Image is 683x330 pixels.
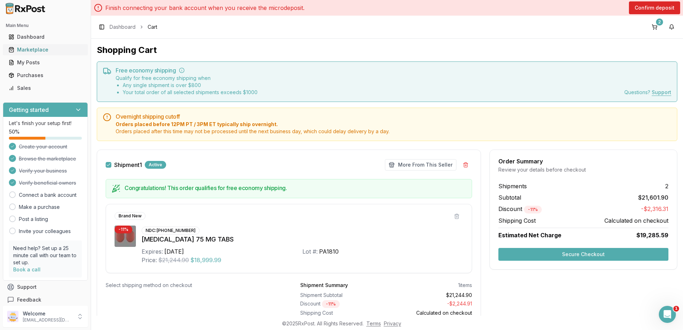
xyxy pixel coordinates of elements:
[624,89,671,96] div: Questions?
[17,296,41,303] span: Feedback
[3,44,88,55] button: Marketplace
[114,162,142,168] label: Shipment 1
[9,46,82,53] div: Marketplace
[6,82,85,94] a: Sales
[9,106,49,114] h3: Getting started
[524,206,542,213] div: - 11 %
[389,309,472,317] div: Calculated on checkout
[389,300,472,308] div: - $2,244.91
[116,121,671,128] span: Orders placed before 12PM PT / 3PM ET typically ship overnight.
[385,159,456,171] button: More From This Seller
[23,310,72,317] p: Welcome
[6,23,85,28] h2: Main Menu
[6,31,85,43] a: Dashboard
[19,143,67,150] span: Create your account
[142,234,463,244] div: [MEDICAL_DATA] 75 MG TABS
[19,204,60,211] a: Make a purchase
[115,226,132,233] div: - 11 %
[673,306,679,312] span: 1
[7,311,18,322] img: User avatar
[300,282,348,289] div: Shipment Summary
[19,228,71,235] a: Invite your colleagues
[319,247,339,256] div: PA1810
[3,293,88,306] button: Feedback
[142,227,200,234] div: NDC: [PHONE_NUMBER]
[115,226,136,247] img: Promacta 75 MG TABS
[105,4,305,12] p: Finish connecting your bank account when you receive the microdeposit.
[6,43,85,56] a: Marketplace
[115,212,145,220] div: Brand New
[123,82,258,89] li: Any single shipment is over $ 800
[300,300,383,308] div: Discount
[6,69,85,82] a: Purchases
[148,23,157,31] span: Cart
[636,231,668,239] span: $19,285.59
[116,67,671,73] h5: Free economy shipping
[498,182,527,190] span: Shipments
[604,216,668,225] span: Calculated on checkout
[3,82,88,94] button: Sales
[384,320,401,326] a: Privacy
[498,232,561,239] span: Estimated Net Charge
[97,44,677,56] h1: Shopping Cart
[3,57,88,68] button: My Posts
[389,292,472,299] div: $21,244.90
[106,282,277,289] div: Select shipping method on checkout
[116,75,258,96] div: Qualify for free economy shipping when
[649,21,660,33] button: 2
[19,216,48,223] a: Post a listing
[322,300,340,308] div: - 11 %
[3,31,88,43] button: Dashboard
[6,56,85,69] a: My Posts
[9,85,82,92] div: Sales
[656,18,663,26] div: 2
[9,128,20,135] span: 50 %
[498,166,668,173] div: Review your details before checkout
[498,248,668,261] button: Secure Checkout
[145,161,166,169] div: Active
[9,59,82,66] div: My Posts
[158,256,189,264] span: $21,244.90
[3,3,48,14] img: RxPost Logo
[9,72,82,79] div: Purchases
[125,185,466,191] h5: Congratulations! This order qualifies for free economy shipping.
[629,1,680,14] button: Confirm deposit
[300,292,383,299] div: Shipment Subtotal
[9,33,82,40] div: Dashboard
[19,155,76,162] span: Browse the marketplace
[142,247,163,256] div: Expires:
[110,23,157,31] nav: breadcrumb
[23,317,72,323] p: [EMAIL_ADDRESS][DOMAIN_NAME]
[110,23,136,31] a: Dashboard
[498,158,668,164] div: Order Summary
[19,179,76,186] span: Verify beneficial owners
[190,256,221,264] span: $18,999.99
[164,247,184,256] div: [DATE]
[19,191,76,199] a: Connect a bank account
[458,282,472,289] div: 1 items
[3,281,88,293] button: Support
[116,114,671,119] h5: Overnight shipping cutoff
[302,247,318,256] div: Lot #:
[659,306,676,323] iframe: Intercom live chat
[142,256,157,264] div: Price:
[116,128,671,135] span: Orders placed after this time may not be processed until the next business day, which could delay...
[366,320,381,326] a: Terms
[665,182,668,190] span: 2
[498,216,536,225] span: Shipping Cost
[641,205,668,213] span: -$2,316.31
[9,120,82,127] p: Let's finish your setup first!
[638,193,668,202] span: $21,601.90
[123,89,258,96] li: Your total order of all selected shipments exceeds $ 1000
[13,266,41,272] a: Book a call
[13,245,78,266] p: Need help? Set up a 25 minute call with our team to set up.
[498,193,521,202] span: Subtotal
[19,167,67,174] span: Verify your business
[3,70,88,81] button: Purchases
[498,205,542,212] span: Discount
[300,309,383,317] div: Shipping Cost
